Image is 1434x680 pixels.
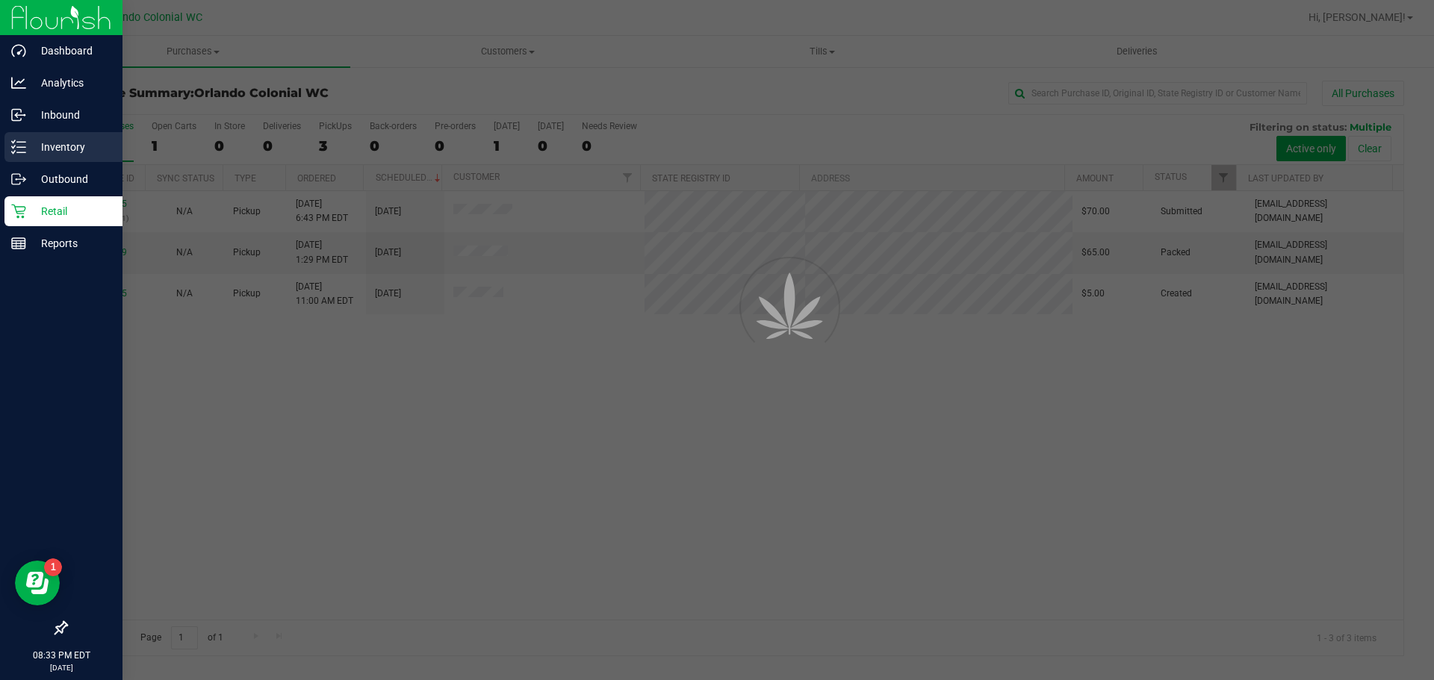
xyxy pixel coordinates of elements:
p: Inventory [26,138,116,156]
inline-svg: Retail [11,204,26,219]
p: Reports [26,234,116,252]
inline-svg: Analytics [11,75,26,90]
p: Dashboard [26,42,116,60]
inline-svg: Reports [11,236,26,251]
p: [DATE] [7,662,116,673]
inline-svg: Inbound [11,107,26,122]
iframe: Resource center [15,561,60,605]
p: Outbound [26,170,116,188]
inline-svg: Dashboard [11,43,26,58]
p: Inbound [26,106,116,124]
p: Retail [26,202,116,220]
iframe: Resource center unread badge [44,558,62,576]
p: Analytics [26,74,116,92]
p: 08:33 PM EDT [7,649,116,662]
inline-svg: Inventory [11,140,26,155]
inline-svg: Outbound [11,172,26,187]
